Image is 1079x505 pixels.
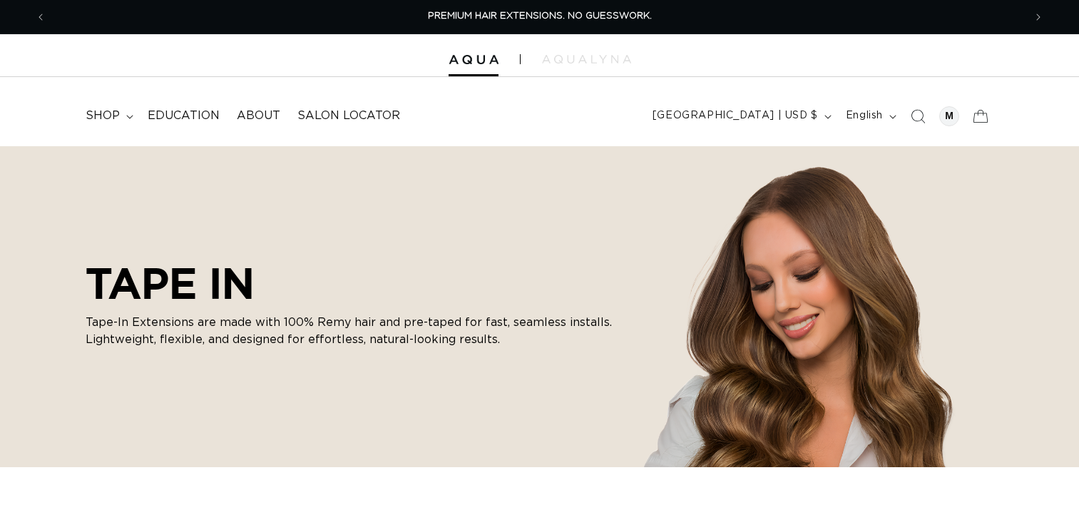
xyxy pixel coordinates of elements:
[86,314,628,348] p: Tape-In Extensions are made with 100% Remy hair and pre-taped for fast, seamless installs. Lightw...
[289,100,409,132] a: Salon Locator
[542,55,631,63] img: aqualyna.com
[428,11,652,21] span: PREMIUM HAIR EXTENSIONS. NO GUESSWORK.
[86,258,628,308] h2: TAPE IN
[228,100,289,132] a: About
[449,55,498,65] img: Aqua Hair Extensions
[846,108,883,123] span: English
[86,108,120,123] span: shop
[139,100,228,132] a: Education
[653,108,818,123] span: [GEOGRAPHIC_DATA] | USD $
[902,101,934,132] summary: Search
[148,108,220,123] span: Education
[77,100,139,132] summary: shop
[297,108,400,123] span: Salon Locator
[1023,4,1054,31] button: Next announcement
[25,4,56,31] button: Previous announcement
[837,103,902,130] button: English
[644,103,837,130] button: [GEOGRAPHIC_DATA] | USD $
[237,108,280,123] span: About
